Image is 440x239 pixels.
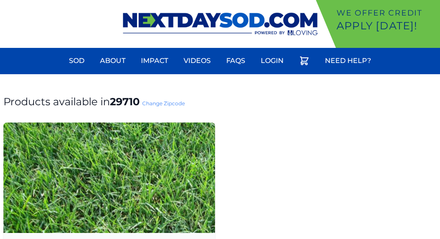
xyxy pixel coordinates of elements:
[221,50,250,71] a: FAQs
[64,50,90,71] a: Sod
[136,50,173,71] a: Impact
[337,7,437,19] p: We offer Credit
[95,50,131,71] a: About
[178,50,216,71] a: Videos
[256,50,289,71] a: Login
[320,50,376,71] a: Need Help?
[337,19,437,33] p: Apply [DATE]!
[142,100,185,107] a: Change Zipcode
[110,95,140,108] strong: 29710
[3,95,437,109] h1: Products available in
